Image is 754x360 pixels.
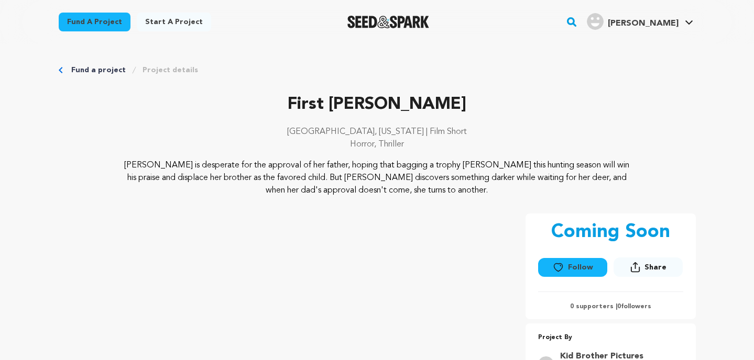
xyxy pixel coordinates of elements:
[137,13,211,31] a: Start a project
[614,257,683,281] span: Share
[59,126,696,138] p: [GEOGRAPHIC_DATA], [US_STATE] | Film Short
[122,159,632,197] p: [PERSON_NAME] is desperate for the approval of her father, hoping that bagging a trophy [PERSON_N...
[608,19,679,28] span: [PERSON_NAME]
[347,16,430,28] a: Seed&Spark Homepage
[59,138,696,151] p: Horror, Thriller
[538,332,683,344] p: Project By
[538,258,607,277] button: Follow
[71,65,126,75] a: Fund a project
[617,303,621,310] span: 0
[538,302,683,311] p: 0 supporters | followers
[59,13,130,31] a: Fund a project
[585,11,695,30] a: Freeman M.'s Profile
[59,65,696,75] div: Breadcrumb
[143,65,198,75] a: Project details
[59,92,696,117] p: First [PERSON_NAME]
[614,257,683,277] button: Share
[644,262,666,273] span: Share
[551,222,670,243] p: Coming Soon
[347,16,430,28] img: Seed&Spark Logo Dark Mode
[587,13,604,30] img: user.png
[587,13,679,30] div: Freeman M.'s Profile
[585,11,695,33] span: Freeman M.'s Profile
